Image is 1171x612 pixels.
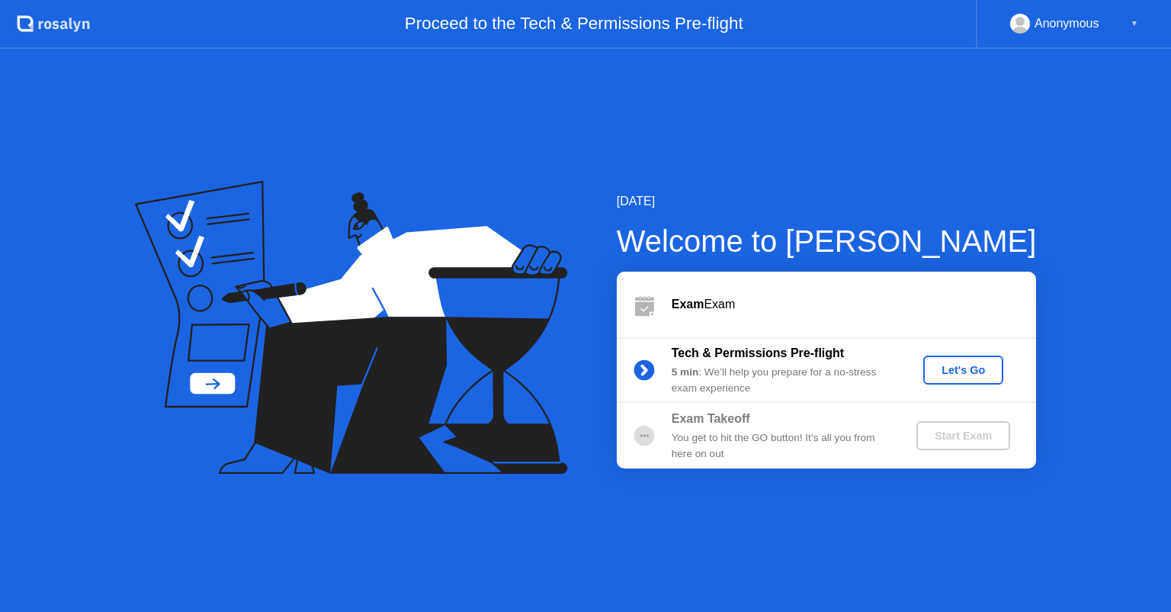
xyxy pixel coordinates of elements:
[672,366,699,378] b: 5 min
[916,421,1010,450] button: Start Exam
[1131,14,1138,34] div: ▼
[1035,14,1099,34] div: Anonymous
[617,192,1037,211] div: [DATE]
[672,346,844,359] b: Tech & Permissions Pre-flight
[929,364,997,376] div: Let's Go
[672,412,750,425] b: Exam Takeoff
[923,356,1003,385] button: Let's Go
[617,218,1037,264] div: Welcome to [PERSON_NAME]
[672,365,891,396] div: : We’ll help you prepare for a no-stress exam experience
[672,295,1036,314] div: Exam
[672,430,891,462] div: You get to hit the GO button! It’s all you from here on out
[672,298,704,311] b: Exam
[922,430,1004,442] div: Start Exam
